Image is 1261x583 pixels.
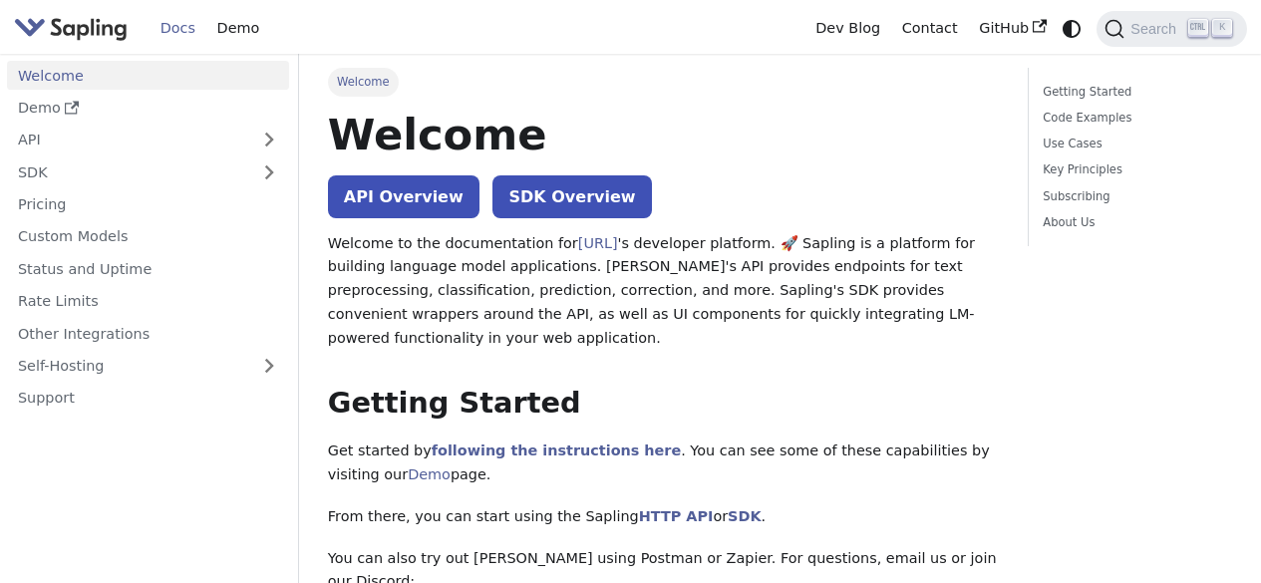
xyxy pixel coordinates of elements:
[1043,213,1225,232] a: About Us
[7,157,249,186] a: SDK
[1212,19,1232,37] kbd: K
[1043,187,1225,206] a: Subscribing
[1043,160,1225,179] a: Key Principles
[7,319,289,348] a: Other Integrations
[206,13,270,44] a: Demo
[14,14,128,43] img: Sapling.ai
[249,157,289,186] button: Expand sidebar category 'SDK'
[328,68,399,96] span: Welcome
[7,352,289,381] a: Self-Hosting
[1043,109,1225,128] a: Code Examples
[328,505,999,529] p: From there, you can start using the Sapling or .
[7,126,249,154] a: API
[492,175,651,218] a: SDK Overview
[1043,135,1225,153] a: Use Cases
[408,466,451,482] a: Demo
[1058,14,1087,43] button: Switch between dark and light mode (currently system mode)
[249,126,289,154] button: Expand sidebar category 'API'
[1097,11,1246,47] button: Search (Ctrl+K)
[328,175,479,218] a: API Overview
[891,13,969,44] a: Contact
[7,222,289,251] a: Custom Models
[432,442,681,458] a: following the instructions here
[150,13,206,44] a: Docs
[639,508,714,524] a: HTTP API
[7,287,289,316] a: Rate Limits
[968,13,1057,44] a: GitHub
[578,235,618,251] a: [URL]
[7,190,289,219] a: Pricing
[1043,83,1225,102] a: Getting Started
[328,232,999,351] p: Welcome to the documentation for 's developer platform. 🚀 Sapling is a platform for building lang...
[7,94,289,123] a: Demo
[7,61,289,90] a: Welcome
[1124,21,1188,37] span: Search
[7,384,289,413] a: Support
[804,13,890,44] a: Dev Blog
[328,68,999,96] nav: Breadcrumbs
[328,386,999,422] h2: Getting Started
[14,14,135,43] a: Sapling.ai
[328,108,999,161] h1: Welcome
[7,254,289,283] a: Status and Uptime
[728,508,761,524] a: SDK
[328,439,999,487] p: Get started by . You can see some of these capabilities by visiting our page.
